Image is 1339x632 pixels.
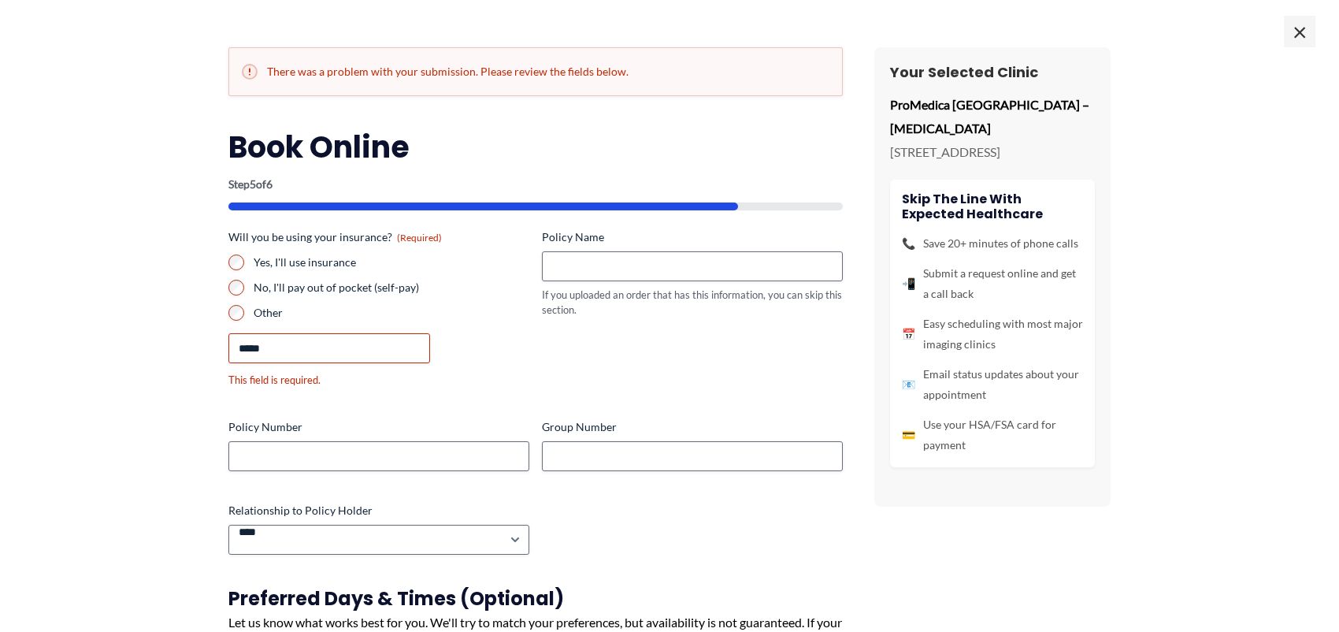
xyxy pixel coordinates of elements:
li: Email status updates about your appointment [902,364,1083,405]
span: 📲 [902,273,915,294]
label: Yes, I'll use insurance [254,255,529,270]
li: Submit a request online and get a call back [902,263,1083,304]
span: (Required) [397,232,442,244]
p: Step of [228,179,843,190]
li: Use your HSA/FSA card for payment [902,415,1083,455]
span: 📅 [902,324,915,344]
input: Other Choice, please specify [228,333,430,363]
li: Easy scheduling with most major imaging clinics [902,314,1083,355]
label: Other [254,305,529,321]
p: ProMedica [GEOGRAPHIC_DATA] – [MEDICAL_DATA] [890,93,1095,139]
label: Relationship to Policy Holder [228,503,529,519]
label: Group Number [542,419,843,435]
li: Save 20+ minutes of phone calls [902,233,1083,254]
h4: Skip the line with Expected Healthcare [902,191,1083,221]
h3: Preferred Days & Times (Optional) [228,586,843,611]
span: 5 [250,177,256,191]
div: If you uploaded an order that has this information, you can skip this section. [542,288,843,317]
h2: There was a problem with your submission. Please review the fields below. [242,64,829,80]
label: Policy Name [542,229,843,245]
h2: Book Online [228,128,843,166]
p: [STREET_ADDRESS] [890,140,1095,164]
span: 6 [266,177,273,191]
h3: Your Selected Clinic [890,63,1095,81]
div: This field is required. [228,373,529,388]
legend: Will you be using your insurance? [228,229,442,245]
label: Policy Number [228,419,529,435]
label: No, I'll pay out of pocket (self-pay) [254,280,529,296]
span: 📧 [902,374,915,395]
span: 💳 [902,425,915,445]
span: 📞 [902,233,915,254]
span: × [1284,16,1315,47]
